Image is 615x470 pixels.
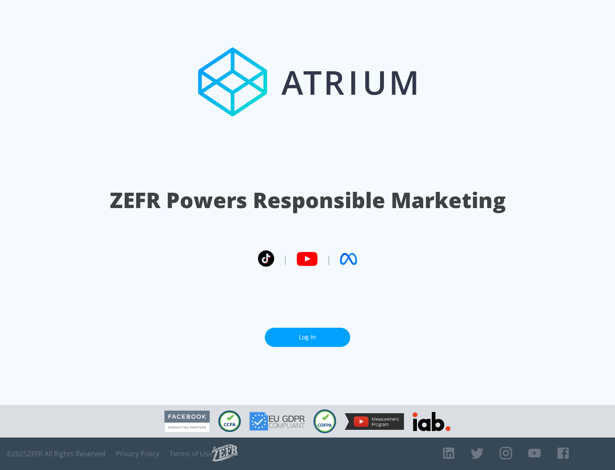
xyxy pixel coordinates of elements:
img: IAB [413,412,451,431]
h1: ZEFR Powers Responsible Marketing [110,185,506,215]
img: CCPA Compliant [218,411,241,432]
span: | [326,253,331,265]
img: Facebook Marketing Partner [164,411,210,432]
span: | [283,253,288,265]
a: Privacy Policy [116,449,159,458]
a: Terms of Use [170,449,212,458]
span: © 2025 ZEFR All Rights Reserved [6,449,105,458]
img: GDPR Compliant [249,412,305,431]
a: Log In [265,328,350,347]
img: YouTube Measurement Program [345,413,404,430]
img: COPPA Compliant [313,409,336,433]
